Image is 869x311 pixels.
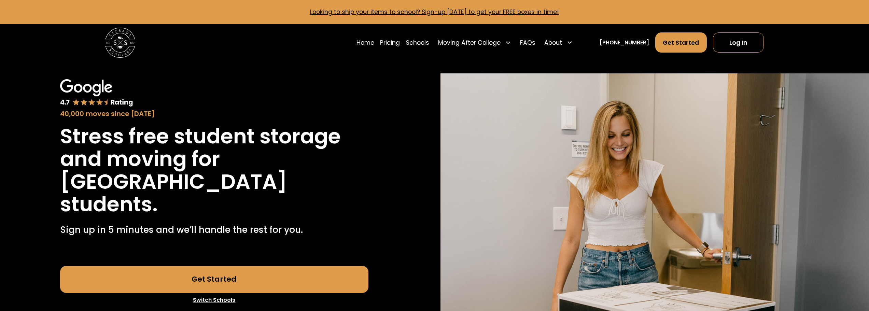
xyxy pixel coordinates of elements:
p: Sign up in 5 minutes and we’ll handle the rest for you. [60,223,303,236]
a: Home [356,32,374,53]
h1: Stress free student storage and moving for [60,125,369,170]
a: Get Started [60,266,369,293]
a: Looking to ship your items to school? Sign-up [DATE] to get your FREE boxes in time! [310,8,559,16]
h1: students. [60,193,158,215]
img: Google 4.7 star rating [60,79,134,107]
a: [PHONE_NUMBER] [600,39,649,46]
div: Moving After College [438,38,501,47]
a: home [105,28,135,58]
a: FAQs [520,32,535,53]
div: About [544,38,562,47]
div: 40,000 moves since [DATE] [60,109,369,119]
img: Storage Scholars main logo [105,28,135,58]
a: Get Started [655,32,707,53]
div: Moving After College [435,32,514,53]
a: Schools [406,32,429,53]
a: Switch Schools [60,293,369,307]
div: About [542,32,576,53]
a: Log In [713,32,764,53]
h1: [GEOGRAPHIC_DATA] [60,170,287,193]
a: Pricing [380,32,400,53]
